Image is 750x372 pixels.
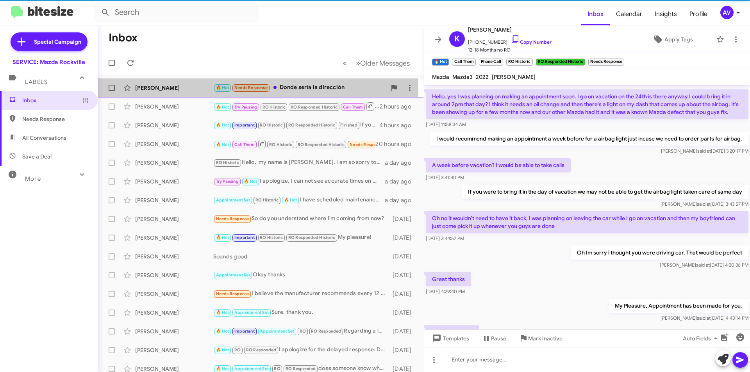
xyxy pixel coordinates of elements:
div: [DATE] [389,309,418,317]
a: Profile [683,3,714,25]
span: [PERSON_NAME] [DATE] 3:20:17 PM [661,148,748,154]
span: Save a Deal [22,153,52,160]
button: Next [351,55,414,71]
span: [PHONE_NUMBER] [468,34,552,46]
span: [PERSON_NAME] [492,73,536,80]
div: [PERSON_NAME] [135,103,213,110]
div: [DATE] [389,234,418,242]
span: [DATE] 4:29:40 PM [426,288,465,294]
span: « [343,58,347,68]
div: [PERSON_NAME] [135,140,213,148]
p: Oh no it wouldn't need to have it back, I was planning on leaving the car while I go on vacation ... [426,211,748,233]
div: I apologize for the delayed response. Did you still want to schedule an appointment for your vehi... [213,345,389,354]
span: Appointment Set [260,329,294,334]
span: 2022 [476,73,489,80]
div: I have scheduled maintenance for this afternoon. [213,196,385,205]
span: Important [234,123,255,128]
div: [DATE] [389,215,418,223]
button: Auto Fields [677,331,727,345]
span: 🔥 Hot [216,105,229,110]
a: Calendar [610,3,648,25]
small: RO Historic [506,59,532,66]
span: Important [234,235,255,240]
span: » [356,58,360,68]
span: 🔥 Hot [216,142,229,147]
span: RO [300,329,306,334]
span: Try Pausing [216,179,239,184]
p: Hello, yes I was planning on making an appointment soon. I go on vacation on the 24th is there an... [426,89,748,119]
span: K [454,33,460,45]
span: Needs Response [350,142,383,147]
div: [PERSON_NAME] [135,271,213,279]
div: [DATE] [389,253,418,260]
div: Okay thanks [213,271,389,279]
div: [DATE] [389,328,418,335]
span: Call Them [234,142,255,147]
span: 🔥 Hot [216,310,229,315]
div: I believe the manufacturer recommends every 12 months, but I appear to be receiving service reque... [213,289,389,298]
div: [PERSON_NAME] [135,234,213,242]
span: Auto Fields [683,331,720,345]
span: 🔥 Hot [216,235,229,240]
div: Sure, thank you. [213,308,389,317]
div: If you need any assistance in the future, feel free to reach out. Stay safe! [213,121,379,130]
div: 4 hours ago [379,121,418,129]
span: [PERSON_NAME] [DATE] 4:43:14 PM [661,315,748,321]
span: Labels [25,78,48,85]
span: 🔥 Hot [216,123,229,128]
div: My pleasure! [213,233,389,242]
p: Great thanks [426,272,471,286]
span: Appointment Set [234,310,269,315]
span: 🔥 Hot [284,198,297,203]
input: Search [95,3,259,22]
p: A week before vacation? I would be able to take calls [426,158,571,172]
h1: Inbox [109,32,137,44]
div: So do you understand where I'm coming from now? [213,214,389,223]
span: RO Responded Historic [298,142,345,147]
span: Mazda3 [452,73,473,80]
span: RO Responded Historic [288,123,335,128]
div: [PERSON_NAME] [135,215,213,223]
span: 12-18 Months no RO [468,46,552,54]
span: RO Historic [269,142,292,147]
span: Needs Response [234,85,268,90]
span: RO Responded [246,347,276,352]
button: AV [714,6,741,19]
span: Mazda [432,73,449,80]
span: Special Campaign [34,38,81,46]
span: [PERSON_NAME] [DATE] 3:43:57 PM [661,201,748,207]
span: Try Pausing [234,105,257,110]
div: AV [720,6,734,19]
span: 🔥 Hot [216,85,229,90]
span: Inbox [581,3,610,25]
div: [PERSON_NAME] [135,290,213,298]
span: RO [234,347,241,352]
p: Oh Im sorry i thought you were driving car. That would be perfect [571,246,748,260]
span: 🔥 Hot [216,366,229,371]
span: Needs Response [22,115,89,123]
div: Sounds good [213,253,389,260]
button: Previous [338,55,352,71]
p: My Pleasure, Appointment has been made for you. [609,299,748,313]
span: Mark Inactive [528,331,562,345]
small: Phone Call [479,59,503,66]
div: 20 hours ago [375,140,418,148]
div: a day ago [385,196,418,204]
div: a day ago [385,159,418,167]
span: said at [697,201,711,207]
span: Appointment Set [216,272,250,278]
a: Copy Number [511,39,552,45]
span: [DATE] 3:41:40 PM [426,174,464,180]
span: Templates [430,331,469,345]
div: [PERSON_NAME] [135,346,213,354]
span: RO Historic [255,198,279,203]
p: I would recommend making an appointment a week before for a airbag light just incase we need to o... [430,132,748,146]
span: Important [234,329,255,334]
div: [PERSON_NAME] [135,328,213,335]
button: Mark Inactive [512,331,569,345]
div: I apologize, I can not see accurate times on my end. I would recommend calling the store at [PHON... [213,177,385,186]
div: And they were over $100 [213,139,375,149]
div: Regarding a loaner please feel free to schedule your appointment but please keep in mind that loa... [213,327,389,336]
